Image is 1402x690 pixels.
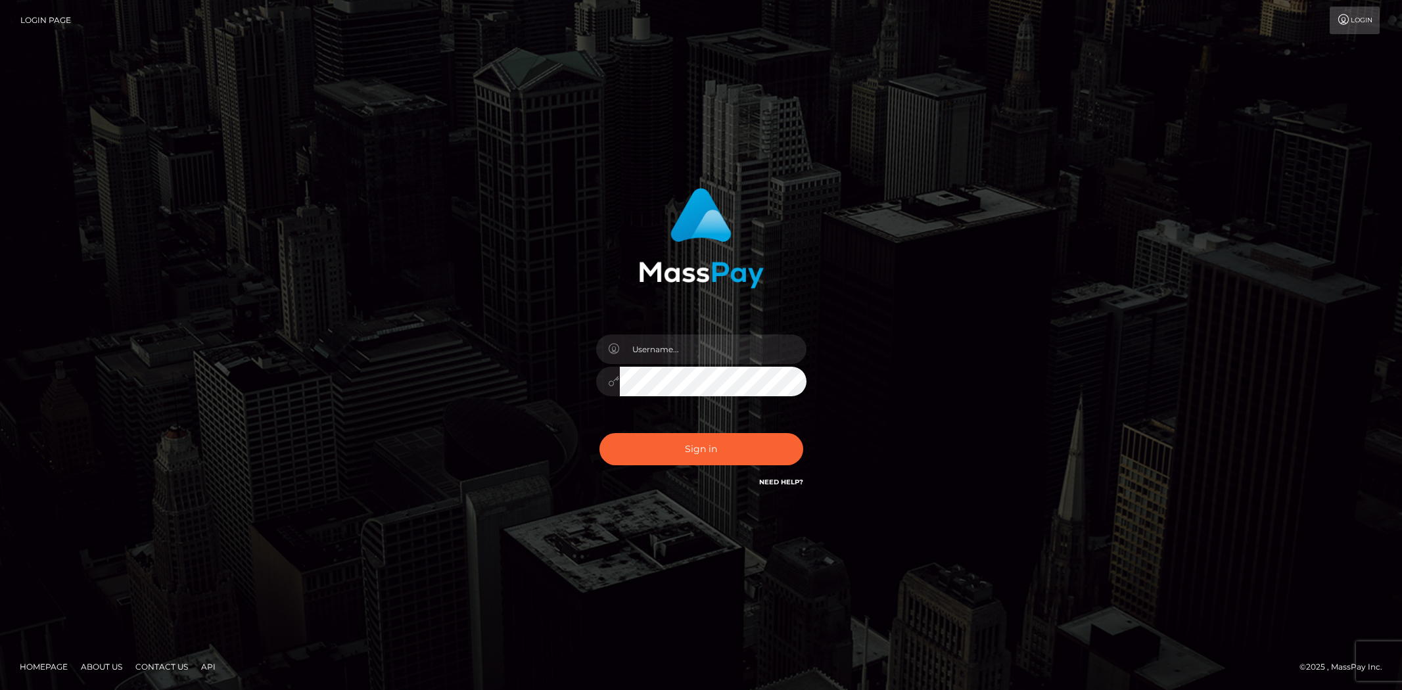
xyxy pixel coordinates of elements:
[599,433,803,465] button: Sign in
[759,478,803,486] a: Need Help?
[130,656,193,677] a: Contact Us
[1299,660,1392,674] div: © 2025 , MassPay Inc.
[196,656,221,677] a: API
[76,656,128,677] a: About Us
[20,7,71,34] a: Login Page
[14,656,73,677] a: Homepage
[620,334,806,364] input: Username...
[1330,7,1380,34] a: Login
[639,188,764,288] img: MassPay Login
